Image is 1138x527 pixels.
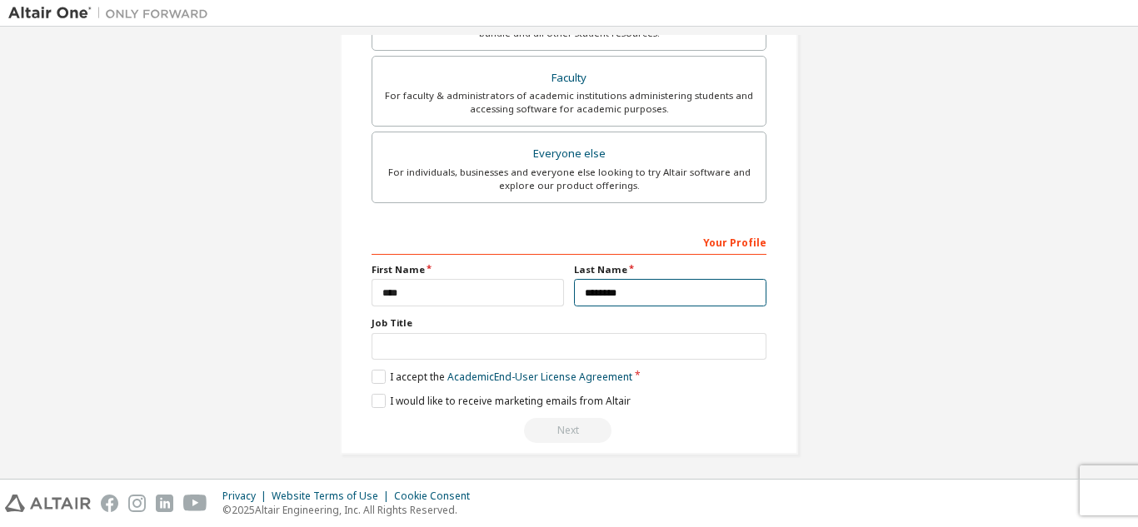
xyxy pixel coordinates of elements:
[372,228,766,255] div: Your Profile
[372,263,564,276] label: First Name
[447,370,632,384] a: Academic End-User License Agreement
[8,5,217,22] img: Altair One
[372,418,766,443] div: Read and acccept EULA to continue
[156,495,173,512] img: linkedin.svg
[222,490,272,503] div: Privacy
[574,263,766,276] label: Last Name
[101,495,118,512] img: facebook.svg
[372,370,632,384] label: I accept the
[382,89,756,116] div: For faculty & administrators of academic institutions administering students and accessing softwa...
[222,503,480,517] p: © 2025 Altair Engineering, Inc. All Rights Reserved.
[372,316,766,330] label: Job Title
[394,490,480,503] div: Cookie Consent
[5,495,91,512] img: altair_logo.svg
[128,495,146,512] img: instagram.svg
[382,142,756,166] div: Everyone else
[272,490,394,503] div: Website Terms of Use
[382,166,756,192] div: For individuals, businesses and everyone else looking to try Altair software and explore our prod...
[382,67,756,90] div: Faculty
[183,495,207,512] img: youtube.svg
[372,394,631,408] label: I would like to receive marketing emails from Altair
